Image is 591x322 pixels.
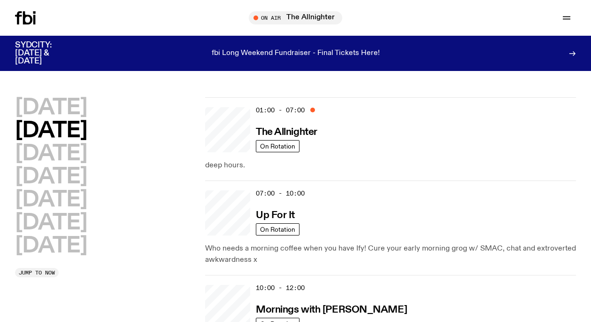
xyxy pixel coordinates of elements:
button: [DATE] [15,97,87,118]
button: Jump to now [15,268,59,277]
p: Who needs a morning coffee when you have Ify! Cure your early morning grog w/ SMAC, chat and extr... [205,243,576,266]
span: On Rotation [260,143,295,150]
span: 10:00 - 12:00 [256,283,305,292]
p: fbi Long Weekend Fundraiser - Final Tickets Here! [212,49,380,58]
button: [DATE] [15,166,87,188]
h3: Mornings with [PERSON_NAME] [256,305,407,315]
h3: Up For It [256,211,295,220]
button: [DATE] [15,189,87,211]
a: On Rotation [256,140,299,152]
button: [DATE] [15,143,87,165]
a: Up For It [256,209,295,220]
span: 07:00 - 10:00 [256,189,305,198]
h3: SYDCITY: [DATE] & [DATE] [15,41,75,65]
p: deep hours. [205,160,576,171]
span: On Rotation [260,226,295,233]
button: On AirThe Allnighter [249,11,342,24]
button: [DATE] [15,120,87,141]
button: [DATE] [15,212,87,234]
span: Jump to now [19,270,55,275]
a: Mornings with [PERSON_NAME] [256,303,407,315]
button: [DATE] [15,236,87,257]
a: Ify - a Brown Skin girl with black braided twists, looking up to the side with her tongue stickin... [205,190,250,236]
h3: The Allnighter [256,127,317,137]
a: The Allnighter [256,126,317,137]
a: On Rotation [256,223,299,236]
span: 01:00 - 07:00 [256,106,305,115]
